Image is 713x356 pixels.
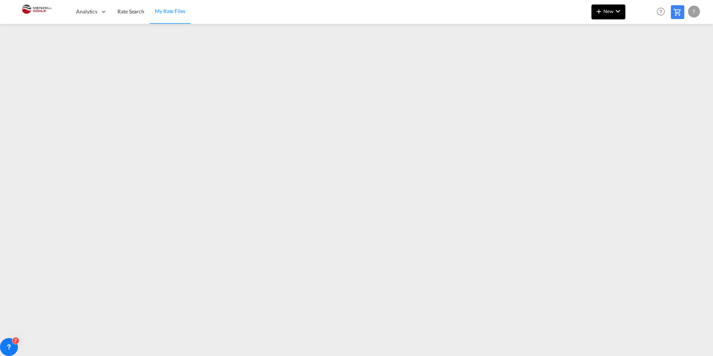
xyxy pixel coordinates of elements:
[688,6,700,18] div: T
[654,5,667,18] span: Help
[594,8,622,14] span: New
[654,5,671,19] div: Help
[591,4,625,19] button: icon-plus 400-fgNewicon-chevron-down
[117,8,144,15] span: Rate Search
[594,7,603,16] md-icon: icon-plus 400-fg
[155,8,185,14] span: My Rate Files
[613,7,622,16] md-icon: icon-chevron-down
[76,8,97,15] span: Analytics
[11,3,62,20] img: 5c2b1670644e11efba44c1e626d722bd.JPG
